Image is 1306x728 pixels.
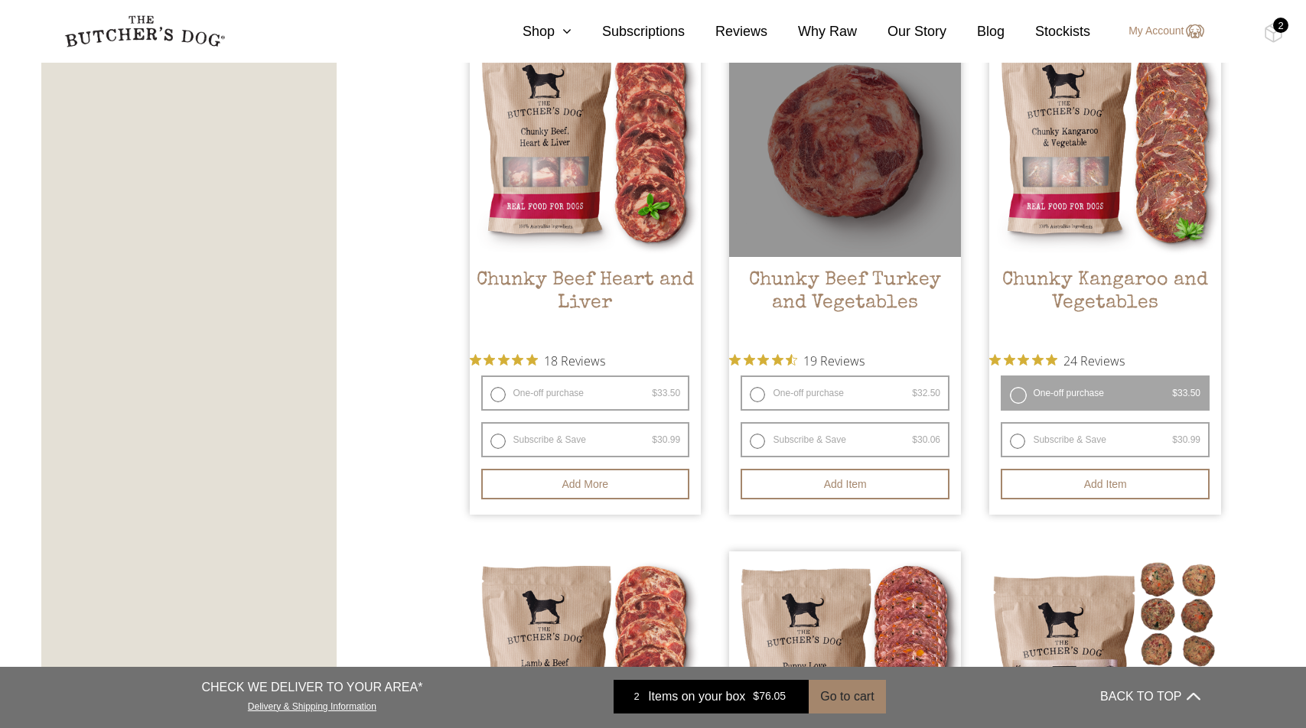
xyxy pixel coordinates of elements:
[912,434,917,445] span: $
[767,21,857,42] a: Why Raw
[1172,434,1200,445] bdi: 30.99
[1063,349,1125,372] span: 24 Reviews
[1172,388,1177,398] span: $
[685,21,767,42] a: Reviews
[946,21,1005,42] a: Blog
[1172,434,1177,445] span: $
[729,269,961,341] h2: Chunky Beef Turkey and Vegetables
[481,469,690,499] button: Add more
[1100,678,1200,715] button: BACK TO TOP
[753,691,786,703] bdi: 76.05
[652,434,680,445] bdi: 30.99
[741,375,949,411] label: One-off purchase
[729,349,865,372] button: Rated 4.7 out of 5 stars from 19 reviews. Jump to reviews.
[1264,23,1283,43] img: TBD_Cart-Full.png
[989,269,1221,341] h2: Chunky Kangaroo and Vegetables
[1001,375,1210,411] label: One-off purchase
[753,691,759,703] span: $
[741,469,949,499] button: Add item
[912,388,917,398] span: $
[481,422,690,457] label: Subscribe & Save
[652,434,657,445] span: $
[248,697,376,712] a: Delivery & Shipping Information
[989,25,1221,257] img: Chunky Kangaroo and Vegetables
[470,25,702,257] img: Chunky Beef Heart and Liver
[809,680,885,713] button: Go to cart
[470,25,702,341] a: Chunky Beef Heart and LiverChunky Beef Heart and Liver
[470,349,605,372] button: Rated 4.9 out of 5 stars from 18 reviews. Jump to reviews.
[492,21,572,42] a: Shop
[857,21,946,42] a: Our Story
[741,422,949,457] label: Subscribe & Save
[470,269,702,341] h2: Chunky Beef Heart and Liver
[729,25,961,341] a: Chunky Beef Turkey and Vegetables
[912,388,940,398] bdi: 32.50
[989,25,1221,341] a: Chunky Kangaroo and VegetablesChunky Kangaroo and Vegetables
[803,349,865,372] span: 19 Reviews
[1273,18,1288,33] div: 2
[1001,469,1210,499] button: Add item
[648,687,745,706] span: Items on your box
[912,434,940,445] bdi: 30.06
[1001,422,1210,457] label: Subscribe & Save
[481,375,690,411] label: One-off purchase
[1113,22,1203,41] a: My Account
[544,349,605,372] span: 18 Reviews
[1172,388,1200,398] bdi: 33.50
[652,388,657,398] span: $
[1005,21,1090,42] a: Stockists
[572,21,685,42] a: Subscriptions
[989,349,1125,372] button: Rated 4.8 out of 5 stars from 24 reviews. Jump to reviews.
[625,689,648,704] div: 2
[652,388,680,398] bdi: 33.50
[614,680,809,713] a: 2 Items on your box $76.05
[201,678,422,697] p: CHECK WE DELIVER TO YOUR AREA*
